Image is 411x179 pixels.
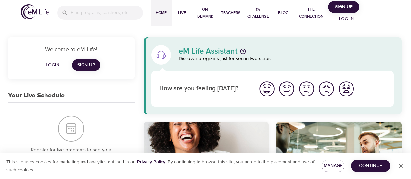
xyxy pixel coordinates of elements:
[258,80,276,98] img: great
[58,116,84,142] img: Your Live Schedule
[8,92,65,99] h3: Your Live Schedule
[179,47,238,55] p: eM Life Assistant
[21,147,122,161] p: Register for live programs to see your upcoming schedule here.
[327,162,339,170] span: Manage
[298,80,315,98] img: ok
[42,59,63,71] button: Login
[72,59,100,71] a: Sign Up
[333,15,359,23] span: Log in
[277,79,297,99] button: I'm feeling good
[316,79,336,99] button: I'm feeling bad
[296,6,326,20] span: The Connection
[174,9,190,16] span: Live
[137,159,165,165] a: Privacy Policy
[153,9,169,16] span: Home
[21,4,49,19] img: logo
[276,9,291,16] span: Blog
[297,79,316,99] button: I'm feeling ok
[322,160,344,172] button: Manage
[221,9,240,16] span: Teachers
[16,45,127,54] p: Welcome to eM Life!
[356,162,385,170] span: Continue
[328,1,359,13] button: Sign Up
[351,160,390,172] button: Continue
[71,6,143,20] input: Find programs, teachers, etc...
[156,50,166,60] img: eM Life Assistant
[331,13,362,25] button: Log in
[159,84,249,94] p: How are you feeling [DATE]?
[77,61,95,69] span: Sign Up
[317,80,335,98] img: bad
[45,61,60,69] span: Login
[337,80,355,98] img: worst
[331,3,357,11] span: Sign Up
[278,80,296,98] img: good
[195,6,216,20] span: On-Demand
[179,55,394,63] p: Discover programs just for you in two steps
[246,6,270,20] span: 1% Challenge
[336,79,356,99] button: I'm feeling worst
[257,79,277,99] button: I'm feeling great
